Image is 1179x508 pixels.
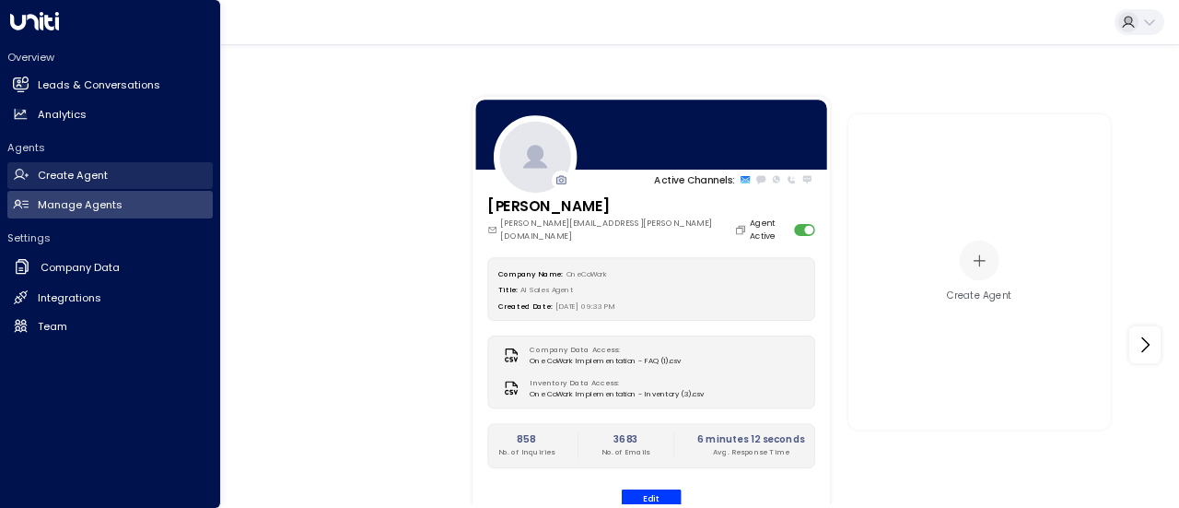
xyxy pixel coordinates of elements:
[498,432,554,446] h2: 858
[38,197,123,213] h2: Manage Agents
[7,284,213,312] a: Integrations
[530,345,674,356] label: Company Data Access:
[566,268,607,278] span: OneCoWork
[697,447,805,458] p: Avg. Response Time
[947,289,1011,303] div: Create Agent
[7,313,213,340] a: Team
[38,290,101,306] h2: Integrations
[734,224,749,236] button: Copy
[7,253,213,283] a: Company Data
[7,162,213,190] a: Create Agent
[601,432,649,446] h2: 3683
[7,100,213,128] a: Analytics
[498,301,553,311] label: Created Date:
[750,218,790,242] label: Agent Active
[498,447,554,458] p: No. of Inquiries
[487,196,749,218] h3: [PERSON_NAME]
[601,447,649,458] p: No. of Emails
[7,50,213,65] h2: Overview
[498,285,518,294] label: Title:
[530,389,704,400] span: One CoWork Implementation - Inventory (3).csv
[697,432,805,446] h2: 6 minutes 12 seconds
[654,172,734,186] p: Active Channels:
[38,77,160,93] h2: Leads & Conversations
[487,218,749,242] div: [PERSON_NAME][EMAIL_ADDRESS][PERSON_NAME][DOMAIN_NAME]
[7,191,213,219] a: Manage Agents
[520,285,573,294] span: AI Sales Agent
[7,140,213,155] h2: Agents
[555,301,615,311] span: [DATE] 09:33 PM
[530,378,697,389] label: Inventory Data Access:
[41,260,120,276] h2: Company Data
[38,168,108,183] h2: Create Agent
[7,230,213,245] h2: Settings
[38,319,67,335] h2: Team
[7,72,213,100] a: Leads & Conversations
[530,356,681,367] span: One CoWork Implementation - FAQ (1).csv
[38,107,87,123] h2: Analytics
[498,268,563,278] label: Company Name:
